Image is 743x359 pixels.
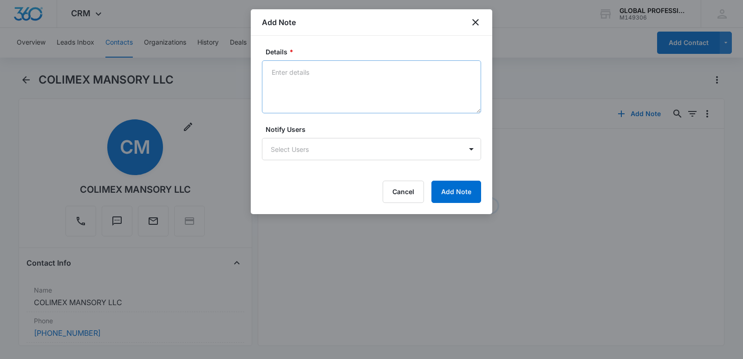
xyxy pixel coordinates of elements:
button: Add Note [431,181,481,203]
label: Notify Users [266,124,485,134]
button: close [470,17,481,28]
label: Details [266,47,485,57]
h1: Add Note [262,17,296,28]
button: Cancel [383,181,424,203]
